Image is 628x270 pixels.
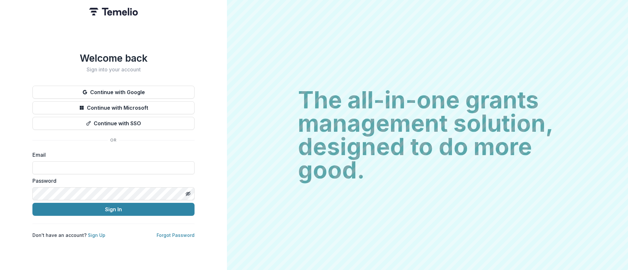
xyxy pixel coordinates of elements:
[88,232,105,238] a: Sign Up
[89,8,138,16] img: Temelio
[32,67,195,73] h2: Sign into your account
[32,203,195,216] button: Sign In
[32,52,195,64] h1: Welcome back
[183,189,193,199] button: Toggle password visibility
[32,177,191,185] label: Password
[157,232,195,238] a: Forgot Password
[32,117,195,130] button: Continue with SSO
[32,232,105,239] p: Don't have an account?
[32,86,195,99] button: Continue with Google
[32,151,191,159] label: Email
[32,101,195,114] button: Continue with Microsoft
